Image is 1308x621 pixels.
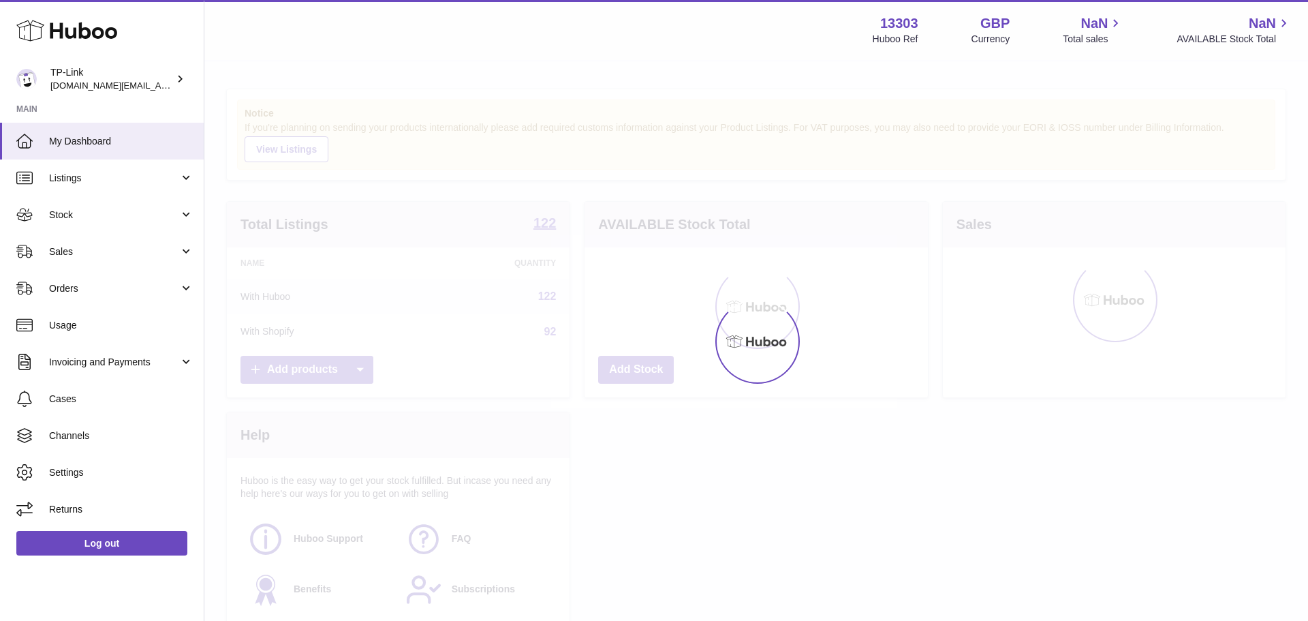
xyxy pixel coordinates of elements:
[49,135,193,148] span: My Dashboard
[50,80,271,91] span: [DOMAIN_NAME][EMAIL_ADDRESS][DOMAIN_NAME]
[49,319,193,332] span: Usage
[16,69,37,89] img: purchase.uk@tp-link.com
[49,466,193,479] span: Settings
[1063,33,1123,46] span: Total sales
[16,531,187,556] a: Log out
[49,356,179,369] span: Invoicing and Payments
[980,14,1010,33] strong: GBP
[49,393,193,406] span: Cases
[49,172,179,185] span: Listings
[49,429,193,442] span: Channels
[1063,14,1123,46] a: NaN Total sales
[971,33,1010,46] div: Currency
[49,282,179,295] span: Orders
[873,33,918,46] div: Huboo Ref
[880,14,918,33] strong: 13303
[1177,33,1292,46] span: AVAILABLE Stock Total
[50,66,173,92] div: TP-Link
[1080,14,1108,33] span: NaN
[1177,14,1292,46] a: NaN AVAILABLE Stock Total
[1249,14,1276,33] span: NaN
[49,209,179,222] span: Stock
[49,503,193,516] span: Returns
[49,245,179,258] span: Sales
